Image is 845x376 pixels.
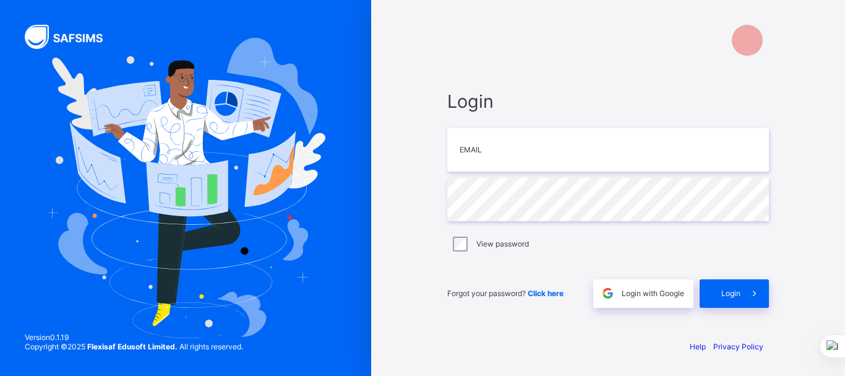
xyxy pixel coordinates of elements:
[721,289,740,298] span: Login
[25,25,118,49] img: SAFSIMS Logo
[87,342,178,351] strong: Flexisaf Edusoft Limited.
[476,239,529,248] label: View password
[447,289,564,298] span: Forgot your password?
[528,289,564,298] a: Click here
[25,333,243,342] span: Version 0.1.19
[622,289,684,298] span: Login with Google
[447,90,769,112] span: Login
[25,342,243,351] span: Copyright © 2025 All rights reserved.
[713,342,763,351] a: Privacy Policy
[690,342,706,351] a: Help
[601,286,615,300] img: google.396cfc9801f0270233282035f929180a.svg
[46,38,325,339] img: Hero Image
